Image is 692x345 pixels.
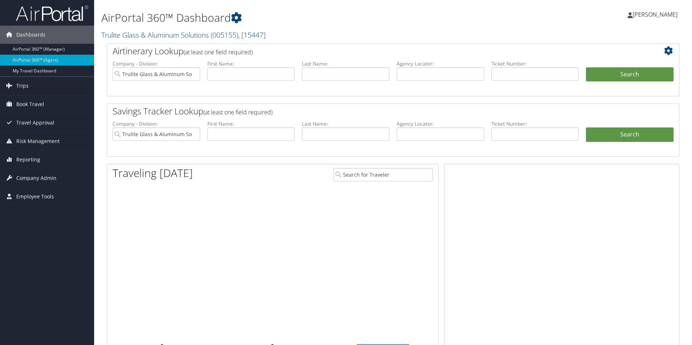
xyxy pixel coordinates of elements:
[113,60,200,67] label: Company - Division:
[633,10,678,18] span: [PERSON_NAME]
[101,10,490,25] h1: AirPortal 360™ Dashboard
[491,120,579,127] label: Ticket Number:
[211,30,238,40] span: ( 005155 )
[113,120,200,127] label: Company - Division:
[113,45,626,57] h2: Airtinerary Lookup
[302,60,389,67] label: Last Name:
[491,60,579,67] label: Ticket Number:
[586,67,674,82] button: Search
[16,132,60,150] span: Risk Management
[238,30,266,40] span: , [ 15447 ]
[207,120,295,127] label: First Name:
[16,5,88,22] img: airportal-logo.png
[16,169,56,187] span: Company Admin
[397,120,484,127] label: Agency Locator:
[16,95,44,113] span: Book Travel
[16,188,54,206] span: Employee Tools
[333,168,433,181] input: Search for Traveler
[628,4,685,25] a: [PERSON_NAME]
[113,105,626,117] h2: Savings Tracker Lookup
[183,48,253,56] span: (at least one field required)
[207,60,295,67] label: First Name:
[203,108,273,116] span: (at least one field required)
[16,114,54,132] span: Travel Approval
[302,120,389,127] label: Last Name:
[101,30,266,40] a: Trulite Glass & Aluminum Solutions
[586,127,674,142] a: Search
[113,127,200,141] input: search accounts
[16,151,40,169] span: Reporting
[16,77,29,95] span: Trips
[397,60,484,67] label: Agency Locator:
[16,26,46,44] span: Dashboards
[113,165,193,181] h1: Traveling [DATE]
